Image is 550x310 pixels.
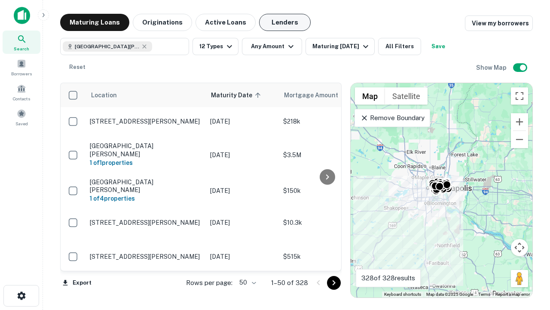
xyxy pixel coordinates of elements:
span: Borrowers [11,70,32,77]
button: Keyboard shortcuts [384,291,421,298]
th: Mortgage Amount [279,83,373,107]
button: Export [60,276,94,289]
a: Terms (opens in new tab) [478,292,490,297]
button: Show street map [355,87,385,105]
button: Originations [133,14,192,31]
th: Location [86,83,206,107]
p: [STREET_ADDRESS][PERSON_NAME] [90,253,202,260]
button: Drag Pegman onto the map to open Street View [511,270,528,287]
p: $3.5M [283,150,369,160]
p: [DATE] [210,218,275,227]
button: Toggle fullscreen view [511,87,528,105]
p: Rows per page: [186,278,232,288]
button: All Filters [378,38,421,55]
button: Save your search to get updates of matches that match your search criteria. [425,38,452,55]
p: [DATE] [210,150,275,160]
button: Zoom out [511,131,528,148]
p: $515k [283,252,369,261]
h6: Show Map [476,63,508,72]
button: Lenders [259,14,311,31]
p: Remove Boundary [360,113,424,123]
button: Any Amount [242,38,302,55]
span: Contacts [13,95,30,102]
p: [STREET_ADDRESS][PERSON_NAME] [90,219,202,226]
img: Google [353,286,381,298]
button: Reset [64,59,91,76]
span: Mortgage Amount [284,90,349,100]
iframe: Chat Widget [507,214,550,255]
button: Maturing Loans [60,14,129,31]
a: View my borrowers [465,15,533,31]
p: [STREET_ADDRESS][PERSON_NAME] [90,118,202,125]
a: Open this area in Google Maps (opens a new window) [353,286,381,298]
button: Zoom in [511,113,528,130]
a: Report a map error [495,292,530,297]
p: $150k [283,186,369,195]
p: [GEOGRAPHIC_DATA][PERSON_NAME] [90,178,202,194]
p: [DATE] [210,117,275,126]
p: $218k [283,117,369,126]
div: 50 [236,276,257,289]
button: Active Loans [196,14,256,31]
a: Search [3,31,40,54]
h6: 1 of 1 properties [90,158,202,167]
button: Show satellite imagery [385,87,428,105]
p: [DATE] [210,186,275,195]
img: capitalize-icon.png [14,7,30,24]
p: $10.3k [283,218,369,227]
th: Maturity Date [206,83,279,107]
button: Maturing [DATE] [306,38,375,55]
h6: 1 of 4 properties [90,194,202,203]
span: Map data ©2025 Google [426,292,473,297]
a: Contacts [3,81,40,104]
div: Maturing [DATE] [312,41,371,52]
p: [GEOGRAPHIC_DATA][PERSON_NAME] [90,142,202,158]
span: Maturity Date [211,90,263,100]
button: 12 Types [192,38,238,55]
a: Saved [3,105,40,129]
span: Search [14,45,29,52]
span: [GEOGRAPHIC_DATA][PERSON_NAME], [GEOGRAPHIC_DATA], [GEOGRAPHIC_DATA] [75,43,139,50]
p: 1–50 of 328 [271,278,308,288]
button: Go to next page [327,276,341,290]
a: Borrowers [3,56,40,79]
span: Saved [15,120,28,127]
p: 328 of 328 results [361,273,415,283]
div: 0 0 [351,83,532,298]
p: [DATE] [210,252,275,261]
span: Location [91,90,117,100]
